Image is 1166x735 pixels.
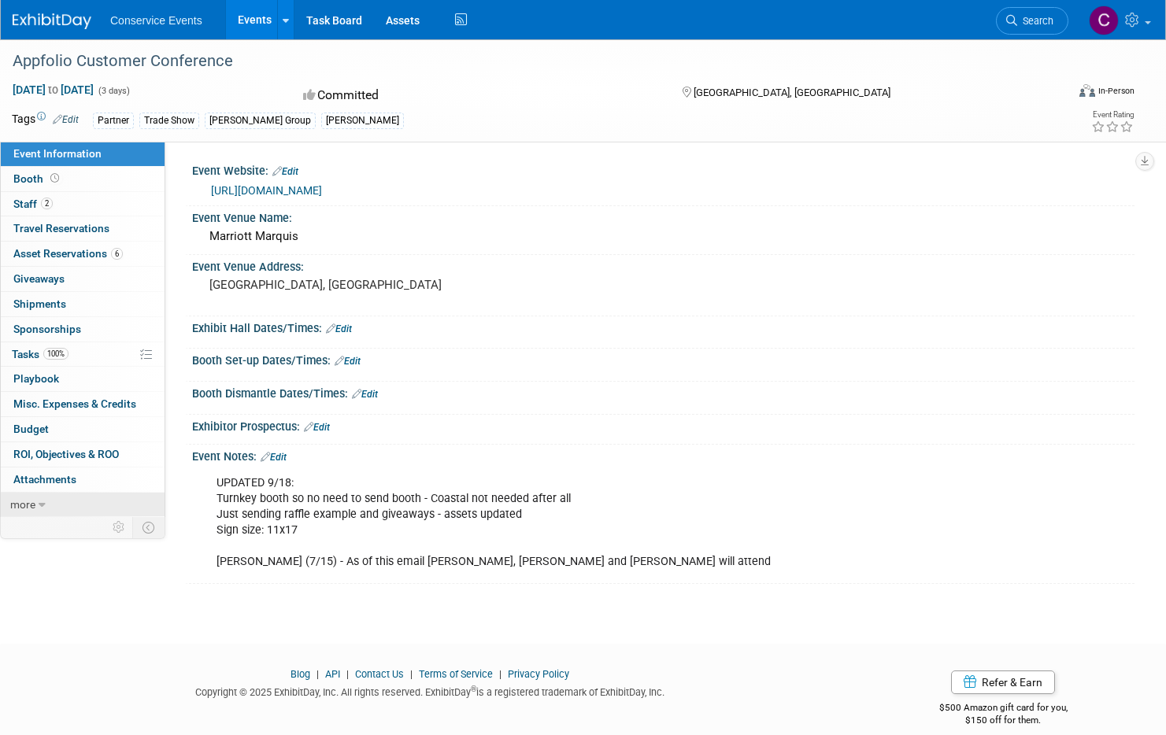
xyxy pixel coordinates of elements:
[93,113,134,129] div: Partner
[13,397,136,410] span: Misc. Expenses & Credits
[872,691,1135,727] div: $500 Amazon gift card for you,
[12,111,79,129] td: Tags
[335,356,361,367] a: Edit
[97,86,130,96] span: (3 days)
[508,668,569,680] a: Privacy Policy
[1098,85,1135,97] div: In-Person
[192,159,1135,179] div: Event Website:
[419,668,493,680] a: Terms of Service
[261,452,287,463] a: Edit
[13,423,49,435] span: Budget
[1089,6,1119,35] img: Chris Ogletree
[192,316,1135,337] div: Exhibit Hall Dates/Times:
[1,167,165,191] a: Booth
[1,216,165,241] a: Travel Reservations
[1,192,165,216] a: Staff2
[495,668,505,680] span: |
[192,255,1135,275] div: Event Venue Address:
[1,292,165,316] a: Shipments
[139,113,199,129] div: Trade Show
[13,297,66,310] span: Shipments
[209,278,568,292] pre: [GEOGRAPHIC_DATA], [GEOGRAPHIC_DATA]
[41,198,53,209] span: 2
[13,172,62,185] span: Booth
[313,668,323,680] span: |
[1,417,165,441] a: Budget
[205,467,953,578] div: UPDATED 9/18: Turnkey booth so no need to send booth - Coastal not needed after all Just sending ...
[43,348,68,360] span: 100%
[7,47,1039,76] div: Appfolio Customer Conference
[211,184,322,197] a: [URL][DOMAIN_NAME]
[13,222,109,235] span: Travel Reservations
[13,448,119,460] span: ROI, Objectives & ROO
[192,349,1135,369] div: Booth Set-up Dates/Times:
[111,248,123,260] span: 6
[355,668,404,680] a: Contact Us
[192,445,1135,465] div: Event Notes:
[13,13,91,29] img: ExhibitDay
[47,172,62,184] span: Booth not reserved yet
[192,382,1135,402] div: Booth Dismantle Dates/Times:
[12,681,848,700] div: Copyright © 2025 ExhibitDay, Inc. All rights reserved. ExhibitDay is a registered trademark of Ex...
[105,517,133,537] td: Personalize Event Tab Strip
[10,498,35,511] span: more
[1,317,165,342] a: Sponsorships
[1,392,165,416] a: Misc. Expenses & Credits
[694,87,890,98] span: [GEOGRAPHIC_DATA], [GEOGRAPHIC_DATA]
[12,83,94,97] span: [DATE] [DATE]
[1,142,165,166] a: Event Information
[13,323,81,335] span: Sponsorships
[1091,111,1134,119] div: Event Rating
[967,82,1135,105] div: Event Format
[1,267,165,291] a: Giveaways
[13,198,53,210] span: Staff
[1079,84,1095,97] img: Format-Inperson.png
[304,422,330,433] a: Edit
[13,473,76,486] span: Attachments
[1,242,165,266] a: Asset Reservations6
[1,467,165,492] a: Attachments
[192,415,1135,435] div: Exhibitor Prospectus:
[471,685,476,693] sup: ®
[996,7,1068,35] a: Search
[53,114,79,125] a: Edit
[1,493,165,517] a: more
[321,113,404,129] div: [PERSON_NAME]
[204,224,1123,249] div: Marriott Marquis
[13,272,65,285] span: Giveaways
[13,372,59,385] span: Playbook
[951,670,1055,694] a: Refer & Earn
[46,83,61,96] span: to
[1017,15,1053,27] span: Search
[352,389,378,400] a: Edit
[1,367,165,391] a: Playbook
[272,166,298,177] a: Edit
[13,247,123,260] span: Asset Reservations
[192,206,1135,226] div: Event Venue Name:
[205,113,316,129] div: [PERSON_NAME] Group
[1,442,165,467] a: ROI, Objectives & ROO
[326,323,352,334] a: Edit
[1,342,165,367] a: Tasks100%
[110,14,202,27] span: Conservice Events
[872,714,1135,727] div: $150 off for them.
[12,348,68,360] span: Tasks
[406,668,416,680] span: |
[298,82,657,109] div: Committed
[342,668,353,680] span: |
[325,668,340,680] a: API
[133,517,165,537] td: Toggle Event Tabs
[291,668,310,680] a: Blog
[13,147,102,160] span: Event Information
